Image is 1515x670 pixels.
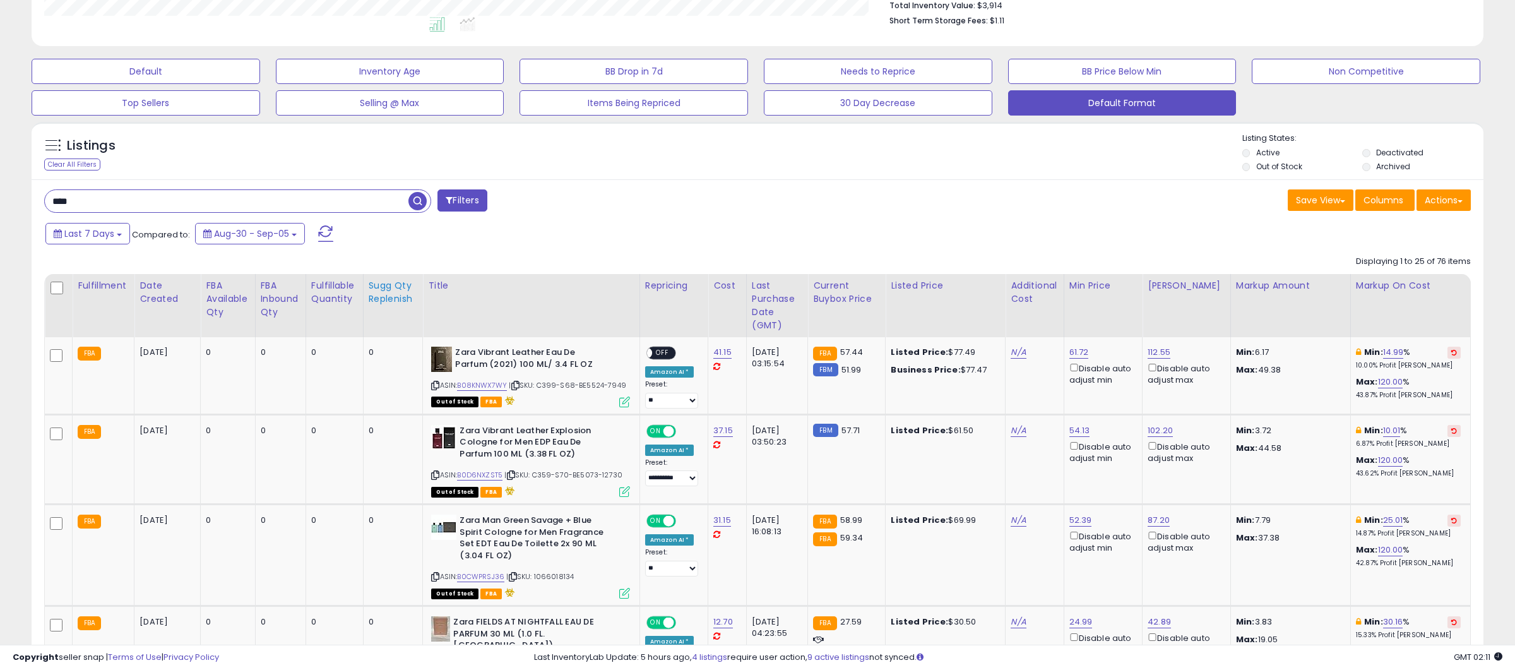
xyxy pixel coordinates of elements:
[713,424,733,437] a: 37.15
[261,616,296,628] div: 0
[1356,454,1378,466] b: Max:
[891,514,948,526] b: Listed Price:
[431,515,629,597] div: ASIN:
[1363,194,1403,206] span: Columns
[502,396,515,405] i: hazardous material
[1378,376,1403,388] a: 120.00
[163,651,219,663] a: Privacy Policy
[1383,424,1401,437] a: 10.01
[45,223,130,244] button: Last 7 Days
[1148,514,1170,527] a: 87.20
[891,515,995,526] div: $69.99
[1236,616,1255,628] strong: Min:
[431,515,456,540] img: 41UhDoHhHJL._SL40_.jpg
[1011,279,1058,306] div: Additional Cost
[1236,279,1345,292] div: Markup Amount
[509,380,626,390] span: | SKU: C399-S68-BE5524-7949
[206,616,245,628] div: 0
[206,515,245,526] div: 0
[713,616,733,628] a: 12.70
[891,364,995,376] div: $77.47
[889,15,988,26] b: Short Term Storage Fees:
[206,347,245,358] div: 0
[1356,616,1461,640] div: %
[1148,424,1173,437] a: 102.20
[1356,440,1461,448] p: 6.87% Profit [PERSON_NAME]
[1011,514,1026,527] a: N/A
[261,425,296,436] div: 0
[891,279,1000,292] div: Listed Price
[1236,425,1341,436] p: 3.72
[78,425,101,439] small: FBA
[369,347,413,358] div: 0
[1417,189,1471,211] button: Actions
[1376,147,1423,158] label: Deactivated
[78,347,101,361] small: FBA
[140,279,195,306] div: Date Created
[752,515,798,537] div: [DATE] 16:08:13
[648,516,663,527] span: ON
[1069,440,1132,464] div: Disable auto adjust min
[369,279,418,306] div: Sugg Qty Replenish
[1242,133,1484,145] p: Listing States:
[1256,147,1280,158] label: Active
[431,616,450,642] img: 31m8lxXYurL._SL40_.jpg
[1148,616,1171,628] a: 42.89
[1236,424,1255,436] strong: Min:
[1350,274,1470,337] th: The percentage added to the cost of goods (COGS) that forms the calculator for Min & Max prices.
[1008,59,1237,84] button: BB Price Below Min
[1356,425,1461,448] div: %
[1236,514,1255,526] strong: Min:
[1356,631,1461,640] p: 15.33% Profit [PERSON_NAME]
[1236,443,1341,454] p: 44.58
[1356,256,1471,268] div: Displaying 1 to 25 of 76 items
[813,424,838,437] small: FBM
[311,515,353,526] div: 0
[813,347,836,361] small: FBA
[1011,424,1026,437] a: N/A
[840,514,863,526] span: 58.99
[1008,90,1237,116] button: Default Format
[1069,529,1132,554] div: Disable auto adjust min
[1378,544,1403,556] a: 120.00
[764,90,992,116] button: 30 Day Decrease
[1148,361,1221,386] div: Disable auto adjust max
[674,426,694,436] span: OFF
[1356,391,1461,400] p: 43.87% Profit [PERSON_NAME]
[1356,515,1461,538] div: %
[1356,544,1461,568] div: %
[674,516,694,527] span: OFF
[276,59,504,84] button: Inventory Age
[752,616,798,639] div: [DATE] 04:23:55
[520,59,748,84] button: BB Drop in 7d
[431,589,478,599] span: All listings that are currently out of stock and unavailable for purchase on Amazon
[520,90,748,116] button: Items Being Repriced
[311,347,353,358] div: 0
[460,515,613,565] b: Zara Man Green Savage + Blue Spirit Cologne for Men Fragrance Set EDT Eau De Toilette 2x 90 ML (3...
[261,347,296,358] div: 0
[369,425,413,436] div: 0
[1236,616,1341,628] p: 3.83
[1256,161,1302,172] label: Out of Stock
[1069,424,1090,437] a: 54.13
[713,514,731,527] a: 31.15
[1376,161,1410,172] label: Archived
[840,616,862,628] span: 27.59
[78,515,101,529] small: FBA
[692,651,727,663] a: 4 listings
[504,470,622,480] span: | SKU: C359-S70-BE5073-12730
[813,363,838,376] small: FBM
[841,364,862,376] span: 51.99
[1011,346,1026,359] a: N/A
[1148,346,1170,359] a: 112.55
[1356,376,1461,400] div: %
[1383,616,1403,628] a: 30.16
[1364,346,1383,358] b: Min:
[1069,346,1089,359] a: 61.72
[840,532,864,544] span: 59.34
[534,652,1502,664] div: Last InventoryLab Update: 5 hours ago, require user action, not synced.
[1069,361,1132,386] div: Disable auto adjust min
[1069,279,1137,292] div: Min Price
[990,15,1004,27] span: $1.11
[140,515,190,526] div: [DATE]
